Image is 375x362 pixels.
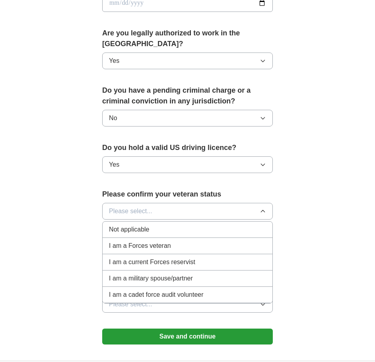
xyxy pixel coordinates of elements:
span: Yes [109,56,119,66]
span: Please select... [109,206,152,216]
span: Yes [109,160,119,169]
button: No [102,110,273,127]
button: Yes [102,53,273,69]
span: I am a Forces veteran [109,241,171,251]
span: I am a cadet force audit volunteer [109,290,203,300]
span: I am a military spouse/partner [109,274,193,283]
label: Are you legally authorized to work in the [GEOGRAPHIC_DATA]? [102,28,273,49]
label: Do you have a pending criminal charge or a criminal conviction in any jurisdiction? [102,85,273,107]
button: Yes [102,156,273,173]
span: Not applicable [109,225,149,234]
button: Please select... [102,296,273,313]
button: Please select... [102,203,273,220]
span: No [109,113,117,123]
label: Do you hold a valid US driving licence? [102,142,273,153]
span: I am a current Forces reservist [109,257,195,267]
span: Please select... [109,300,152,309]
button: Save and continue [102,329,273,344]
label: Please confirm your veteran status [102,189,273,200]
